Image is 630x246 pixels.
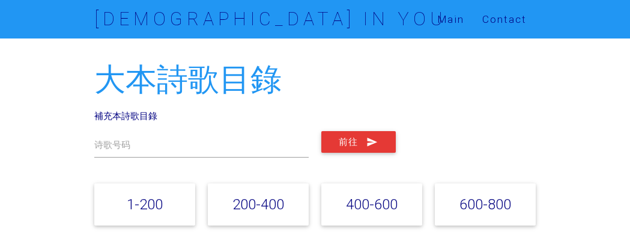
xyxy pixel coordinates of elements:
label: 诗歌号码 [94,138,130,152]
a: 補充本詩歌目錄 [94,110,157,121]
a: 400-600 [346,195,398,213]
button: 前往 [321,131,396,153]
a: 1-200 [127,195,163,213]
h2: 大本詩歌目錄 [94,63,535,97]
a: 200-400 [232,195,284,213]
a: 600-800 [459,195,511,213]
